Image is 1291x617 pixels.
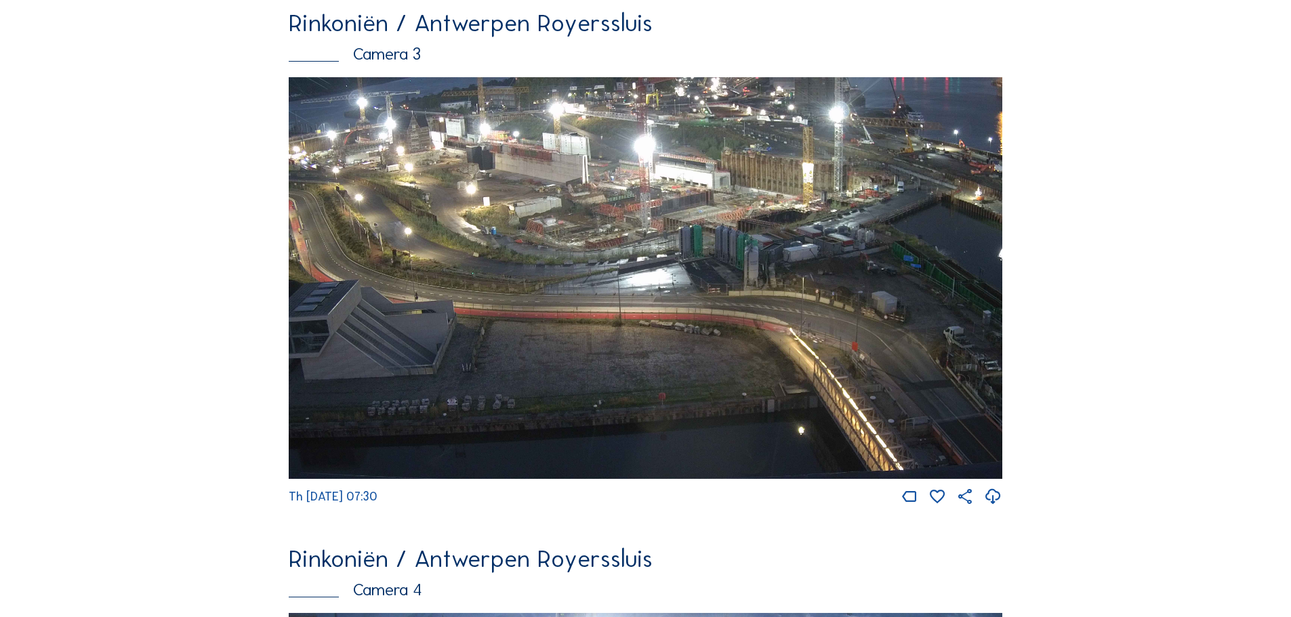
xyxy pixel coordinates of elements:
[289,547,1002,571] div: Rinkoniën / Antwerpen Royerssluis
[289,489,377,504] span: Th [DATE] 07:30
[289,46,1002,63] div: Camera 3
[289,77,1002,479] img: Image
[289,11,1002,35] div: Rinkoniën / Antwerpen Royerssluis
[289,582,1002,599] div: Camera 4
